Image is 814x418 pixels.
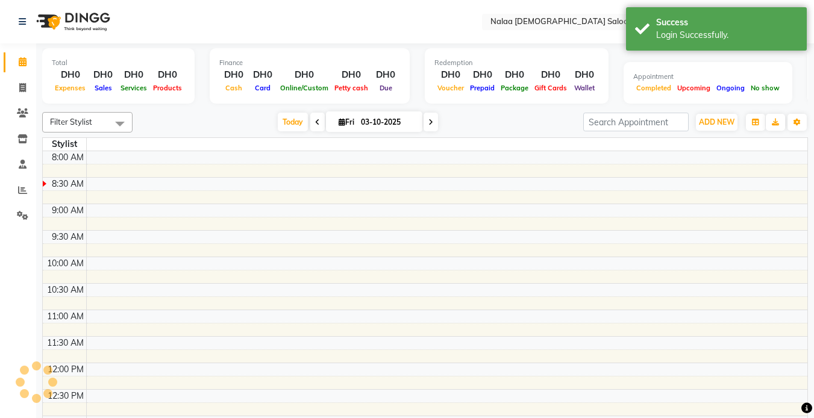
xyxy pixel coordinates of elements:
div: DH0 [434,68,467,82]
div: Total [52,58,185,68]
span: Due [377,84,395,92]
span: Petty cash [331,84,371,92]
div: DH0 [498,68,531,82]
div: Appointment [633,72,783,82]
div: DH0 [467,68,498,82]
span: Wallet [571,84,598,92]
div: DH0 [531,68,570,82]
span: Ongoing [713,84,748,92]
div: Finance [219,58,400,68]
div: DH0 [331,68,371,82]
div: DH0 [89,68,117,82]
span: Products [150,84,185,92]
div: DH0 [277,68,331,82]
span: No show [748,84,783,92]
input: Search Appointment [583,113,689,131]
span: Voucher [434,84,467,92]
div: 8:30 AM [49,178,86,190]
div: Success [656,16,798,29]
div: 10:30 AM [45,284,86,296]
span: Completed [633,84,674,92]
div: 12:30 PM [45,390,86,402]
span: Today [278,113,308,131]
div: 11:00 AM [45,310,86,323]
div: DH0 [150,68,185,82]
span: Prepaid [467,84,498,92]
div: DH0 [371,68,400,82]
div: DH0 [219,68,248,82]
input: 2025-10-03 [357,113,418,131]
div: DH0 [117,68,150,82]
img: logo [31,5,113,39]
span: Expenses [52,84,89,92]
span: Gift Cards [531,84,570,92]
div: DH0 [570,68,599,82]
div: 9:30 AM [49,231,86,243]
div: 11:30 AM [45,337,86,349]
div: 9:00 AM [49,204,86,217]
span: Upcoming [674,84,713,92]
div: Redemption [434,58,599,68]
div: DH0 [248,68,277,82]
div: Stylist [43,138,86,151]
span: Online/Custom [277,84,331,92]
div: DH0 [52,68,89,82]
div: Login Successfully. [656,29,798,42]
span: Package [498,84,531,92]
div: 12:00 PM [45,363,86,376]
div: 10:00 AM [45,257,86,270]
span: Cash [222,84,245,92]
span: Fri [336,117,357,126]
span: Card [252,84,274,92]
span: Services [117,84,150,92]
button: ADD NEW [696,114,737,131]
div: 8:00 AM [49,151,86,164]
span: Filter Stylist [50,117,92,126]
span: Sales [92,84,115,92]
span: ADD NEW [699,117,734,126]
